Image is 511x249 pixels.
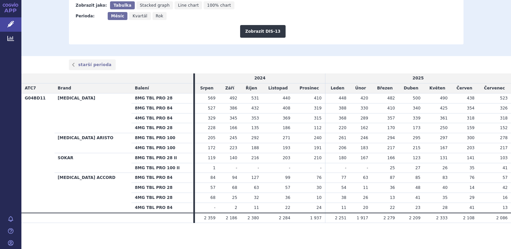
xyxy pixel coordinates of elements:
span: Rok [156,14,164,18]
span: 500 [413,96,420,100]
span: 420 [361,96,368,100]
span: - [289,166,290,170]
span: 36 [390,185,395,190]
span: 28 [442,205,447,210]
a: starší perioda [69,59,116,70]
span: 215 [413,146,420,150]
span: 112 [314,126,322,130]
span: 289 [361,116,368,120]
span: 100% chart [207,3,231,8]
td: Září [219,83,240,93]
span: 240 [314,136,322,140]
span: 36 [285,195,290,200]
span: 22 [285,205,290,210]
span: 410 [314,96,322,100]
td: Červenec [478,83,511,93]
span: 492 [229,96,237,100]
td: Duben [398,83,424,93]
span: 357 [387,116,395,120]
span: 319 [314,106,322,110]
span: 246 [361,136,368,140]
span: 326 [500,106,508,110]
span: 11 [341,205,346,210]
span: 438 [467,96,475,100]
span: - [236,166,237,170]
span: 361 [440,116,447,120]
th: [MEDICAL_DATA] [55,93,132,133]
span: 203 [283,156,290,160]
span: 217 [387,146,395,150]
span: 223 [229,146,237,150]
span: 220 [339,126,346,130]
th: SOKAR [55,153,132,173]
span: 11 [254,205,259,210]
td: Červen [451,83,478,93]
span: 162 [361,126,368,130]
span: 294 [387,136,395,140]
span: 85 [415,175,420,180]
span: 569 [208,96,215,100]
span: - [258,166,259,170]
span: 13 [390,195,395,200]
span: 245 [229,136,237,140]
span: 527 [208,106,215,110]
span: 170 [387,126,395,130]
span: 41 [470,205,475,210]
th: 8MG TBL PRO 84 [131,173,193,183]
span: 94 [232,175,237,180]
td: Prosinec [294,83,325,93]
span: 318 [500,116,508,120]
span: 188 [251,146,259,150]
span: 29 [470,195,475,200]
td: Březen [372,83,398,93]
span: 1 [213,166,216,170]
span: 186 [283,126,290,130]
span: 84 [210,175,215,180]
span: 103 [500,156,508,160]
span: 68 [210,195,215,200]
span: 1 937 [310,216,321,220]
span: 490 [440,96,447,100]
span: 2 380 [247,216,259,220]
span: 340 [413,106,420,110]
span: 206 [339,146,346,150]
th: [MEDICAL_DATA] ACCORD [55,173,132,213]
th: [MEDICAL_DATA] ARISTO [55,133,132,153]
span: 76 [470,175,475,180]
span: Line chart [178,3,199,8]
span: 2 279 [384,216,395,220]
span: Brand [58,86,71,90]
span: 448 [339,96,346,100]
span: 523 [500,96,508,100]
span: 13 [503,205,508,210]
td: Leden [325,83,350,93]
td: Květen [424,83,451,93]
span: 410 [387,106,395,110]
span: 440 [283,96,290,100]
span: 173 [413,126,420,130]
span: 26 [363,195,368,200]
span: 216 [251,156,259,160]
th: 8MG TBL PRO 100 II [131,163,193,173]
span: 27 [415,166,420,170]
span: 172 [208,146,215,150]
span: - [345,166,346,170]
span: 123 [413,156,420,160]
span: 141 [467,156,475,160]
span: - [320,166,321,170]
span: 228 [208,126,215,130]
span: ATC7 [25,86,36,90]
th: G04BD11 [21,93,55,213]
span: 330 [361,106,368,110]
span: 2 333 [436,216,447,220]
span: 131 [440,156,447,160]
span: 183 [361,146,368,150]
span: 167 [440,146,447,150]
span: 345 [229,116,237,120]
span: 30 [316,185,321,190]
span: 368 [339,116,346,120]
span: 24 [316,205,321,210]
span: 217 [500,146,508,150]
span: 35 [442,195,447,200]
span: 1 917 [356,216,368,220]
